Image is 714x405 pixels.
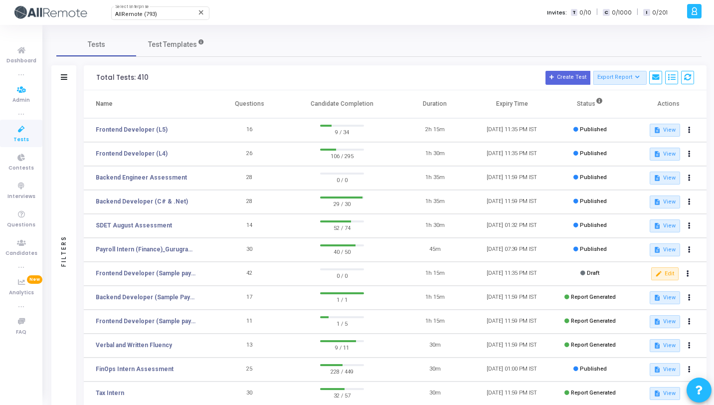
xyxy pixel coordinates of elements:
[473,142,550,166] td: [DATE] 11:35 PM IST
[211,166,288,190] td: 28
[211,90,288,118] th: Questions
[612,8,632,17] span: 0/1000
[320,199,364,208] span: 29 / 30
[288,90,396,118] th: Candidate Completion
[320,366,364,376] span: 228 / 449
[320,270,364,280] span: 0 / 0
[211,142,288,166] td: 26
[473,238,550,262] td: [DATE] 07:39 PM IST
[7,193,35,201] span: Interviews
[396,90,474,118] th: Duration
[320,222,364,232] span: 52 / 74
[473,334,550,358] td: [DATE] 11:59 PM IST
[637,7,638,17] span: |
[473,190,550,214] td: [DATE] 11:59 PM IST
[547,8,567,17] label: Invites:
[320,246,364,256] span: 40 / 50
[473,262,550,286] td: [DATE] 11:35 PM IST
[96,173,187,182] a: Backend Engineer Assessment
[396,190,474,214] td: 1h 35m
[197,8,205,16] mat-icon: Clear
[88,39,105,50] span: Tests
[571,390,616,396] span: Report Generated
[396,214,474,238] td: 1h 30m
[320,342,364,352] span: 9 / 11
[9,289,34,297] span: Analytics
[115,11,157,17] span: AllRemote (793)
[211,214,288,238] td: 14
[396,358,474,382] td: 30m
[96,221,172,230] a: SDET August Assessment
[396,286,474,310] td: 1h 15m
[650,363,680,376] button: View
[654,390,661,397] mat-icon: description
[320,294,364,304] span: 1 / 1
[396,238,474,262] td: 45m
[396,310,474,334] td: 1h 15m
[96,293,195,302] a: Backend Developer (Sample Payo)
[13,136,29,144] span: Tests
[96,269,195,278] a: Frontend Developer (Sample payo)
[654,366,661,373] mat-icon: description
[596,7,598,17] span: |
[473,310,550,334] td: [DATE] 11:59 PM IST
[96,149,168,158] a: Frontend Developer (L4)
[579,8,591,17] span: 0/10
[396,166,474,190] td: 1h 35m
[473,118,550,142] td: [DATE] 11:35 PM IST
[96,197,188,206] a: Backend Developer (C# & .Net)
[96,389,124,398] a: Tax Intern
[211,358,288,382] td: 25
[652,8,668,17] span: 0/201
[643,9,650,16] span: I
[211,238,288,262] td: 30
[96,125,168,134] a: Frontend Developer (L5)
[8,164,34,173] span: Contests
[12,96,30,105] span: Admin
[473,166,550,190] td: [DATE] 11:59 PM IST
[396,262,474,286] td: 1h 15m
[6,57,36,65] span: Dashboard
[580,366,607,372] span: Published
[96,74,149,82] div: Total Tests: 410
[96,245,195,254] a: Payroll Intern (Finance)_Gurugram_Campus
[320,390,364,400] span: 32 / 57
[27,275,42,284] span: New
[320,175,364,185] span: 0 / 0
[211,310,288,334] td: 11
[211,118,288,142] td: 16
[499,25,709,353] iframe: To enrich screen reader interactions, please activate Accessibility in Grammarly extension settings
[473,358,550,382] td: [DATE] 01:00 PM IST
[571,9,577,16] span: T
[211,190,288,214] td: 28
[96,341,172,350] a: Verbal and Written Fluency
[320,318,364,328] span: 1 / 5
[211,262,288,286] td: 42
[320,127,364,137] span: 9 / 34
[473,214,550,238] td: [DATE] 01:32 PM IST
[5,249,37,258] span: Candidates
[84,90,211,118] th: Name
[320,151,364,161] span: 106 / 295
[16,328,26,337] span: FAQ
[603,9,609,16] span: C
[211,286,288,310] td: 17
[396,142,474,166] td: 1h 30m
[211,334,288,358] td: 13
[59,196,68,306] div: Filters
[12,2,87,22] img: logo
[396,118,474,142] td: 2h 15m
[7,221,35,229] span: Questions
[96,365,174,374] a: FinOps Intern Assessment
[396,334,474,358] td: 30m
[650,387,680,400] button: View
[96,317,195,326] a: Frontend Developer (Sample payo)
[473,286,550,310] td: [DATE] 11:59 PM IST
[148,39,197,50] span: Test Templates
[473,90,550,118] th: Expiry Time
